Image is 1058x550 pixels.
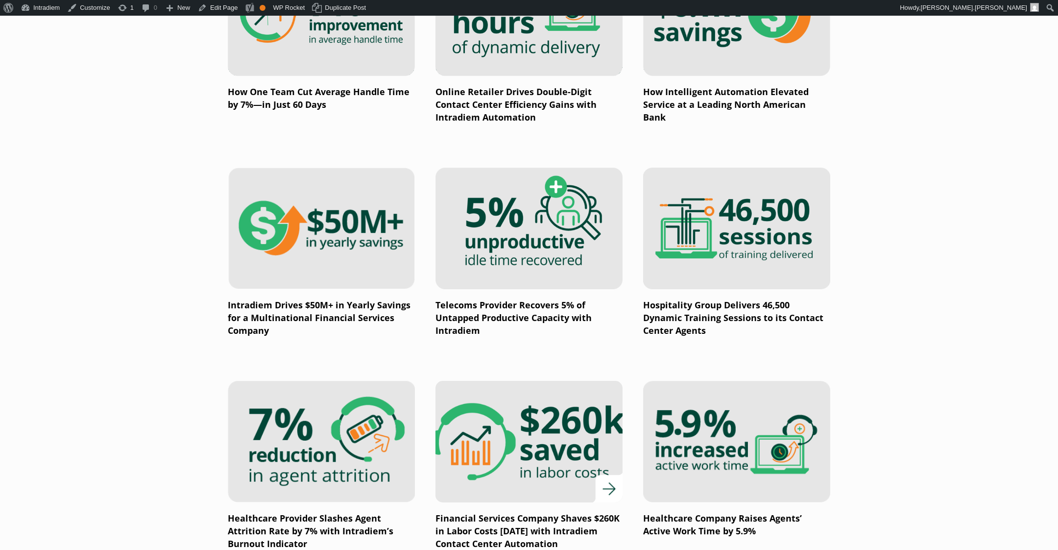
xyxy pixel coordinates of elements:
a: Intradiem Drives $50M+ in Yearly Savings for a Multinational Financial Services Company [228,168,415,337]
span: [PERSON_NAME].[PERSON_NAME] [921,4,1027,11]
a: Telecoms Provider Recovers 5% of Untapped Productive Capacity with Intradiem [435,168,623,337]
p: How One Team Cut Average Handle Time by 7%—in Just 60 Days [228,86,415,111]
a: Hospitality Group Delivers 46,500 Dynamic Training Sessions to its Contact Center Agents [643,168,830,337]
p: Hospitality Group Delivers 46,500 Dynamic Training Sessions to its Contact Center Agents [643,299,830,337]
p: Telecoms Provider Recovers 5% of Untapped Productive Capacity with Intradiem [435,299,623,337]
p: Healthcare Company Raises Agents’ Active Work Time by 5.9% [643,512,830,538]
a: Healthcare Company Raises Agents’ Active Work Time by 5.9% [643,381,830,538]
p: Intradiem Drives $50M+ in Yearly Savings for a Multinational Financial Services Company [228,299,415,337]
p: Online Retailer Drives Double-Digit Contact Center Efficiency Gains with Intradiem Automation [435,86,623,124]
div: OK [260,5,265,11]
p: How Intelligent Automation Elevated Service at a Leading North American Bank [643,86,830,124]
